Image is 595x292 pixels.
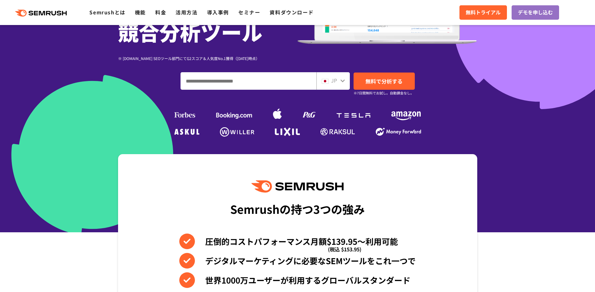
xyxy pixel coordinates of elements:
[89,8,125,16] a: Semrushとは
[270,8,314,16] a: 資料ダウンロード
[181,73,316,89] input: ドメイン、キーワードまたはURLを入力してください
[512,5,559,20] a: デモを申し込む
[251,180,343,193] img: Semrush
[365,77,403,85] span: 無料で分析する
[176,8,197,16] a: 活用方法
[118,55,298,61] div: ※ [DOMAIN_NAME] SEOツール部門にてG2スコア＆人気度No.1獲得（[DATE]時点）
[518,8,553,17] span: デモを申し込む
[135,8,146,16] a: 機能
[328,241,361,257] span: (税込 $153.95)
[331,77,337,84] span: JP
[179,253,416,269] li: デジタルマーケティングに必要なSEMツールをこれ一つで
[354,90,414,96] small: ※7日間無料でお試し。自動課金なし。
[207,8,229,16] a: 導入事例
[354,73,415,90] a: 無料で分析する
[238,8,260,16] a: セミナー
[466,8,501,17] span: 無料トライアル
[230,197,365,220] div: Semrushの持つ3つの強み
[179,234,416,249] li: 圧倒的コストパフォーマンス月額$139.95〜利用可能
[155,8,166,16] a: 料金
[179,272,416,288] li: 世界1000万ユーザーが利用するグローバルスタンダード
[459,5,507,20] a: 無料トライアル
